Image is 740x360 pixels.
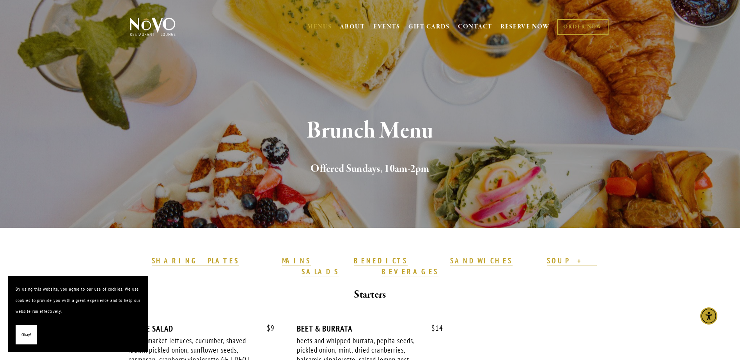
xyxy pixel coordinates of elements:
a: RESERVE NOW [500,19,550,34]
img: Novo Restaurant &amp; Lounge [128,17,177,37]
strong: Starters [354,288,386,302]
a: MENUS [307,23,332,31]
div: BEET & BURRATA [297,324,443,334]
a: ABOUT [340,23,365,31]
div: Accessibility Menu [700,307,717,325]
span: Okay! [21,329,31,341]
a: GIFT CARDS [408,19,450,34]
p: By using this website, you agree to our use of cookies. We use cookies to provide you with a grea... [16,284,140,317]
button: Okay! [16,325,37,345]
span: 9 [259,324,275,333]
a: SANDWICHES [450,256,513,266]
span: $ [267,323,271,333]
a: CONTACT [458,19,492,34]
h2: Offered Sundays, 10am-2pm [143,161,598,177]
a: EVENTS [373,23,400,31]
a: BEVERAGES [382,267,438,277]
a: SHARING PLATES [152,256,239,266]
a: BENEDICTS [354,256,408,266]
a: ORDER NOW [557,19,608,35]
a: SOUP + SALADS [302,256,597,277]
span: 14 [424,324,443,333]
h1: Brunch Menu [143,118,598,144]
section: Cookie banner [8,276,148,352]
span: $ [431,323,435,333]
a: MAINS [282,256,311,266]
div: HOUSE SALAD [128,324,275,334]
